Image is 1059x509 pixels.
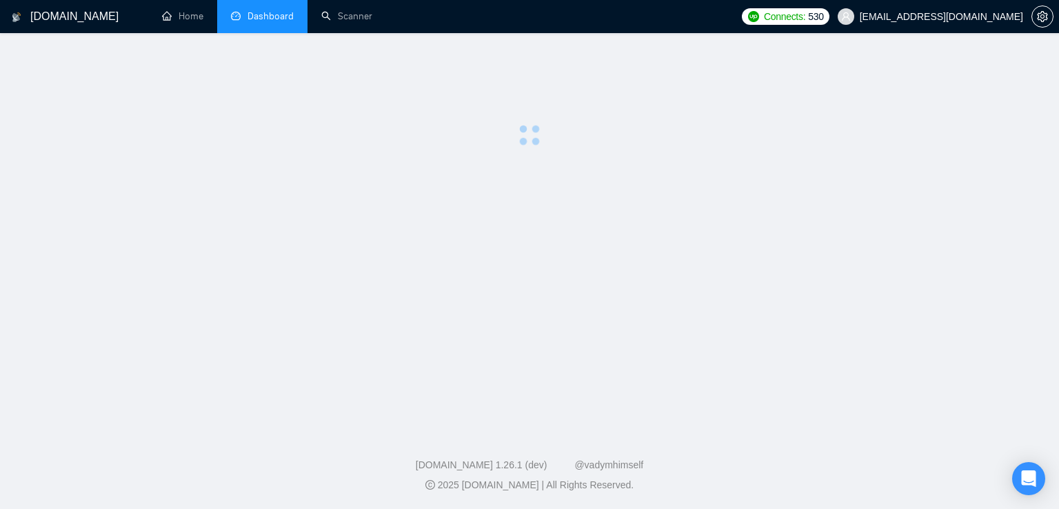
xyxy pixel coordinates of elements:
[425,480,435,490] span: copyright
[12,6,21,28] img: logo
[248,10,294,22] span: Dashboard
[1032,11,1053,22] span: setting
[808,9,823,24] span: 530
[162,10,203,22] a: homeHome
[574,459,643,470] a: @vadymhimself
[841,12,851,21] span: user
[1031,11,1053,22] a: setting
[1012,462,1045,495] div: Open Intercom Messenger
[764,9,805,24] span: Connects:
[416,459,547,470] a: [DOMAIN_NAME] 1.26.1 (dev)
[748,11,759,22] img: upwork-logo.png
[1031,6,1053,28] button: setting
[11,478,1048,492] div: 2025 [DOMAIN_NAME] | All Rights Reserved.
[321,10,372,22] a: searchScanner
[231,11,241,21] span: dashboard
